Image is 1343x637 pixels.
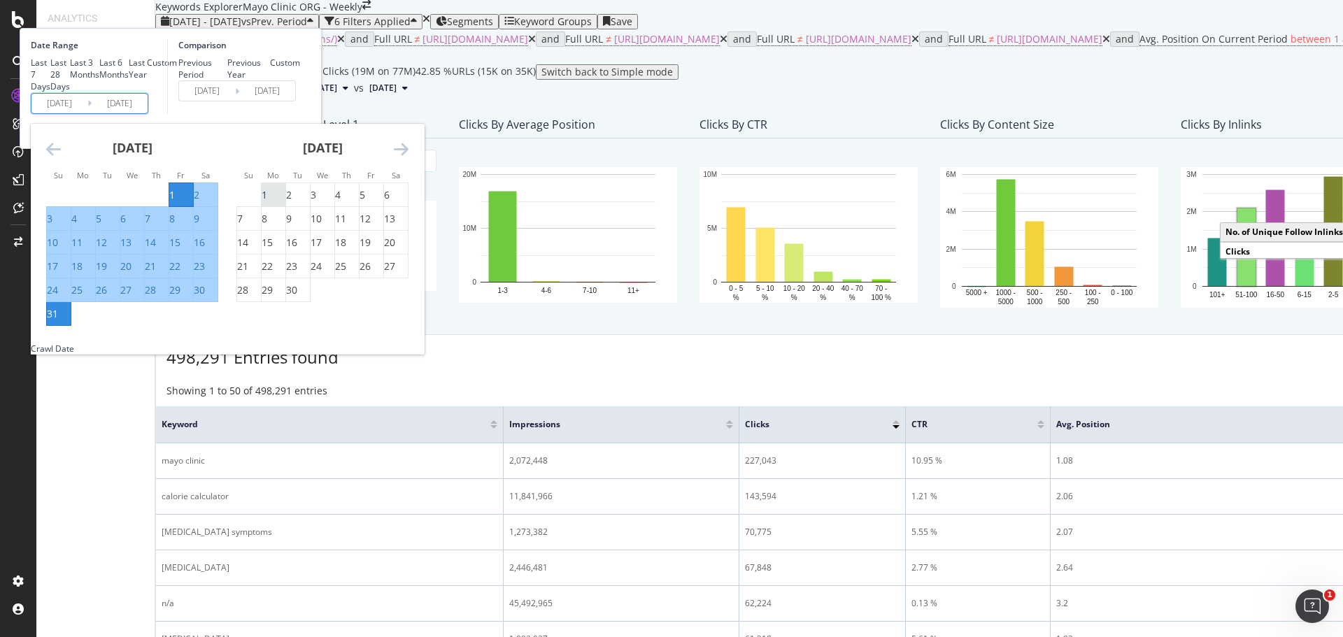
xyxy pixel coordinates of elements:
text: 7-10 [583,287,597,294]
td: Choose Thursday, September 18, 2025 as your check-in date. It’s available. [335,231,360,255]
div: 42.85 % URLs ( 15K on 35K ) [415,64,536,80]
div: 5.55 % [911,526,1044,538]
div: Previous Period [178,57,227,80]
div: 21 [237,259,248,273]
div: Last 7 Days [31,57,50,92]
div: 4 [71,212,77,226]
div: 29 [262,283,273,297]
text: 10M [704,171,717,178]
small: Th [342,170,351,180]
span: Clicks [745,418,872,431]
span: ≠ [797,32,803,45]
td: Choose Wednesday, September 10, 2025 as your check-in date. It’s available. [311,207,335,231]
text: 70 - [875,285,887,292]
div: Clicks By Average Position [459,117,595,131]
text: 0 [472,278,476,286]
button: [DATE] [304,80,354,96]
td: Selected. Friday, August 15, 2025 [169,231,194,255]
span: Avg. Position On Current Period [1139,32,1288,45]
div: Comparison [178,39,300,51]
td: Selected. Thursday, August 14, 2025 [145,231,169,255]
td: Selected. Wednesday, August 20, 2025 [120,255,145,278]
td: Selected. Saturday, August 30, 2025 [194,278,218,302]
button: and [536,31,565,47]
text: 1M [1187,245,1197,253]
div: and [733,34,751,45]
div: mayo clinic [162,455,497,467]
div: Previous Year [227,57,271,80]
iframe: Intercom live chat [1295,589,1329,623]
td: Choose Wednesday, September 3, 2025 as your check-in date. It’s available. [311,183,335,207]
button: 6 Filters Applied [319,14,422,29]
td: Choose Saturday, September 27, 2025 as your check-in date. It’s available. [384,255,408,278]
div: and [541,34,560,45]
td: Selected. Wednesday, August 13, 2025 [120,231,145,255]
span: Full URL [757,32,795,45]
td: Selected. Tuesday, August 19, 2025 [96,255,120,278]
div: Clicks By Inlinks [1181,117,1262,131]
div: 13 [120,236,132,250]
span: ≠ [989,32,995,45]
text: 1000 [1027,298,1043,306]
strong: [DATE] [113,139,152,156]
td: Selected. Saturday, August 2, 2025 [194,183,218,207]
strong: [DATE] [303,139,343,156]
td: Selected. Thursday, August 21, 2025 [145,255,169,278]
div: 7 [237,212,243,226]
div: 16 [286,236,297,250]
text: 0 - 100 [1111,289,1133,296]
button: [DATE] - [DATE]vsPrev. Period [155,14,319,29]
span: between [1291,32,1331,45]
td: Selected. Thursday, August 28, 2025 [145,278,169,302]
text: 100 - [1085,289,1101,296]
td: Choose Wednesday, September 24, 2025 as your check-in date. It’s available. [311,255,335,278]
td: Selected. Tuesday, August 12, 2025 [96,231,120,255]
div: 25 [335,259,346,273]
div: A chart. [940,167,1158,308]
div: and [350,34,369,45]
div: Calendar [31,124,424,343]
button: and [727,31,757,47]
td: Choose Tuesday, September 2, 2025 as your check-in date. It’s available. [286,183,311,207]
button: Keyword Groups [499,14,597,29]
div: 10.95 % [911,455,1044,467]
div: 2,072,448 [509,455,733,467]
text: 1000 - [996,289,1016,296]
text: 20 - 40 [812,285,834,292]
text: 500 [1058,298,1070,306]
div: 2,446,481 [509,561,733,574]
div: Custom [147,57,177,69]
td: Choose Monday, September 22, 2025 as your check-in date. It’s available. [262,255,286,278]
text: 40 - 70 [841,285,864,292]
td: Selected. Friday, August 22, 2025 [169,255,194,278]
div: 1,273,382 [509,526,733,538]
small: Tu [293,170,302,180]
button: and [1110,31,1139,47]
td: Choose Monday, September 29, 2025 as your check-in date. It’s available. [262,278,286,302]
div: 9 [194,212,199,226]
text: 0 - 5 [729,285,743,292]
text: 5 - 10 [756,285,774,292]
td: Selected. Monday, August 4, 2025 [71,207,96,231]
text: 0 [713,278,717,286]
td: Selected. Sunday, August 24, 2025 [47,278,71,302]
td: Selected. Monday, August 11, 2025 [71,231,96,255]
text: 101+ [1209,291,1225,299]
text: 2M [946,245,956,253]
div: Last Year [129,57,147,80]
span: vs Prev. Period [241,15,307,28]
text: 0 [1193,282,1197,290]
div: calorie calculator [162,490,497,503]
span: Full URL [565,32,603,45]
small: We [317,170,328,180]
span: 1 [1324,589,1335,601]
text: 100 % [872,294,891,301]
div: 26 [96,283,107,297]
span: ≠ [606,32,611,45]
div: Save [611,16,632,27]
div: 11 [71,236,83,250]
div: 22 [169,259,180,273]
text: 5000 [998,298,1014,306]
